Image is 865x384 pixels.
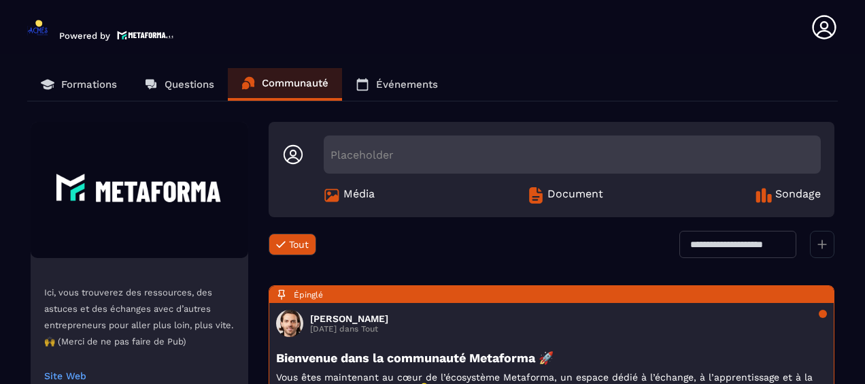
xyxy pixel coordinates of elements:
a: Formations [27,68,131,101]
a: Site Web [44,370,235,381]
a: Questions [131,68,228,101]
span: Document [547,187,603,204]
p: Communauté [262,77,328,89]
img: logo-branding [27,19,49,41]
p: Ici, vous trouverez des ressources, des astuces et des échanges avec d’autres entrepreneurs pour ... [44,285,235,350]
h3: [PERSON_NAME] [310,313,388,324]
p: Formations [61,78,117,91]
img: Community background [31,122,248,258]
a: Événements [342,68,452,101]
p: Événements [376,78,438,91]
img: logo [117,29,174,41]
p: [DATE] dans Tout [310,324,388,334]
p: Questions [165,78,214,91]
span: Tout [289,239,309,250]
span: Sondage [775,187,821,204]
span: Épinglé [294,290,323,300]
p: Powered by [59,31,110,41]
span: Média [343,187,375,204]
a: Communauté [228,68,342,101]
h3: Bienvenue dans la communauté Metaforma 🚀 [276,351,827,365]
div: Placeholder [324,135,821,174]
